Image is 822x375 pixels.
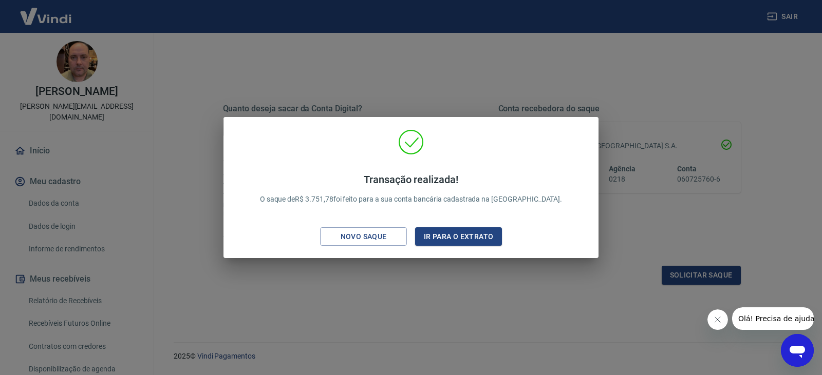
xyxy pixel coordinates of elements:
[732,307,814,330] iframe: Mensagem da empresa
[781,334,814,367] iframe: Botão para abrir a janela de mensagens
[260,173,563,205] p: O saque de R$ 3.751,78 foi feito para a sua conta bancária cadastrada na [GEOGRAPHIC_DATA].
[6,7,86,15] span: Olá! Precisa de ajuda?
[328,230,399,243] div: Novo saque
[320,227,407,246] button: Novo saque
[707,309,728,330] iframe: Fechar mensagem
[415,227,502,246] button: Ir para o extrato
[260,173,563,186] h4: Transação realizada!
